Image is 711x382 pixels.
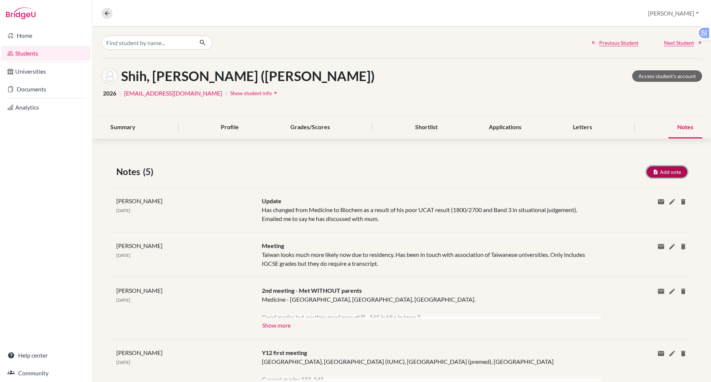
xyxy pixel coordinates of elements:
[664,39,702,47] a: Next Student
[262,349,307,356] span: Y12 first meeting
[1,28,91,43] a: Home
[668,117,702,138] div: Notes
[262,242,284,249] span: Meeting
[262,319,291,330] button: Show more
[116,197,163,204] span: [PERSON_NAME]
[116,208,130,213] span: [DATE]
[664,39,694,47] span: Next Student
[116,165,143,178] span: Notes
[103,89,116,98] span: 2026
[256,197,596,223] div: Has changed from Medicine to Biochem as a result of his poor UCAT result (1800/2700 and Band 3 in...
[6,7,36,19] img: Bridge-U
[230,87,280,99] button: Show student infoarrow_drop_down
[1,82,91,97] a: Documents
[116,349,163,356] span: [PERSON_NAME]
[256,241,596,268] div: Taiwan looks much more likely now due to residency. Has been in touch with association of Taiwane...
[124,89,222,98] a: [EMAIL_ADDRESS][DOMAIN_NAME]
[116,297,130,303] span: [DATE]
[1,64,91,79] a: Universities
[262,295,590,319] div: Medicine - [GEOGRAPHIC_DATA], [GEOGRAPHIC_DATA], [GEOGRAPHIC_DATA]. Good grades but are they good...
[564,117,601,138] div: Letters
[272,89,279,97] i: arrow_drop_down
[230,90,272,96] span: Show student info
[1,46,91,61] a: Students
[647,166,687,178] button: Add note
[1,366,91,381] a: Community
[262,357,590,381] div: [GEOGRAPHIC_DATA], [GEOGRAPHIC_DATA] (IUMC), [GEOGRAPHIC_DATA] (premed), [GEOGRAPHIC_DATA] Curren...
[1,348,91,363] a: Help center
[101,36,193,50] input: Find student by name...
[262,197,281,204] span: Update
[116,287,163,294] span: [PERSON_NAME]
[281,117,339,138] div: Grades/Scores
[121,68,375,84] h1: Shih, [PERSON_NAME] ([PERSON_NAME])
[116,242,163,249] span: [PERSON_NAME]
[101,117,144,138] div: Summary
[212,117,248,138] div: Profile
[599,39,638,47] span: Previous Student
[1,100,91,115] a: Analytics
[591,39,638,47] a: Previous Student
[225,89,227,98] span: |
[480,117,530,138] div: Applications
[632,70,702,82] a: Access student's account
[101,68,118,84] img: Kao-Tsung (Gorden) Shih's avatar
[143,165,156,178] span: (5)
[406,117,447,138] div: Shortlist
[116,359,130,365] span: [DATE]
[119,89,121,98] span: |
[262,287,362,294] span: 2nd meeting - Met WITHOUT parents
[645,6,702,20] button: [PERSON_NAME]
[116,252,130,258] span: [DATE]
